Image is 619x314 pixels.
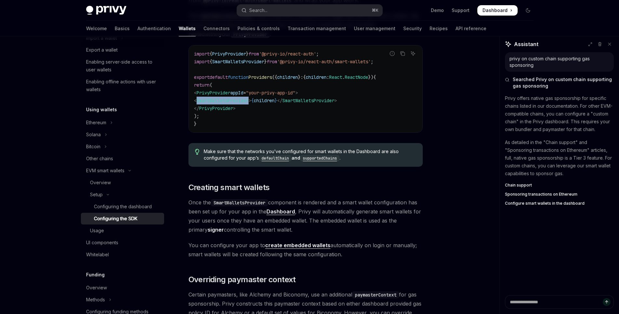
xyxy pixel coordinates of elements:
span: { [210,59,212,65]
a: Recipes [430,21,448,36]
span: function [228,74,249,80]
a: Basics [115,21,130,36]
span: { [303,74,306,80]
h5: Funding [86,271,105,279]
div: Export a wallet [86,46,118,54]
a: Security [403,21,422,36]
svg: Tip [195,149,200,155]
a: Enabling offline actions with user wallets [81,76,164,95]
a: Configuring the dashboard [81,201,164,212]
span: PrivyProvider [212,51,246,57]
div: Other chains [86,155,113,163]
div: Overview [86,284,107,292]
code: supportedChains [300,155,340,162]
div: Whitelabel [86,251,109,259]
div: Enabling server-side access to user wallets [86,58,160,74]
div: Solana [86,131,101,139]
span: return [194,82,210,88]
span: ; [371,59,373,65]
code: SmartWalletsProvider [211,199,268,206]
span: }) [368,74,373,80]
span: { [251,98,254,103]
span: children [254,98,275,103]
a: defaultChainandsupportedChains [259,155,340,161]
a: Transaction management [288,21,346,36]
span: { [373,74,376,80]
a: Authentication [137,21,171,36]
h5: Using wallets [86,106,117,114]
button: Toggle Methods section [81,294,164,306]
div: Usage [90,227,104,235]
a: Demo [431,7,444,14]
span: ReactNode [345,74,368,80]
a: create embedded wallets [265,242,330,249]
span: : [301,74,303,80]
span: SmartWalletsProvider [282,98,334,103]
button: Send message [603,298,611,306]
span: Sponsoring transactions on Ethereum [505,192,577,197]
textarea: Ask a question... [505,295,614,309]
button: Toggle Bitcoin section [81,141,164,152]
span: React [329,74,342,80]
a: API reference [456,21,486,36]
span: { [210,51,212,57]
div: Setup [90,191,103,199]
span: ⌘ K [372,8,379,13]
a: Configure smart wallets in the dashboard [505,201,614,206]
span: } [275,98,277,103]
span: = [243,90,246,96]
button: Report incorrect code [388,49,396,58]
span: > [295,90,298,96]
span: </ [194,105,199,111]
a: Dashboard [477,5,518,16]
span: children [306,74,327,80]
button: Toggle Setup section [81,189,164,200]
span: '@privy-io/react-auth' [259,51,316,57]
div: Overview [90,179,111,187]
span: "your-privy-app-id" [246,90,295,96]
a: UI components [81,237,164,248]
p: As detailed in the "Chain support" and "Sponsoring transactions on Ethereum" articles, full, nati... [505,139,614,177]
span: Dashboard [483,7,508,14]
span: Configure smart wallets in the dashboard [505,201,585,206]
p: Privy offers native gas sponsorship for specific chains listed in our documentation. For other EV... [505,94,614,133]
a: Enabling server-side access to user wallets [81,56,164,76]
span: children [277,74,298,80]
button: Toggle Solana section [81,129,164,140]
span: Overriding paymaster context [188,274,296,285]
strong: signer [208,226,224,233]
button: Searched Privy on custom chain supporting gas sponsoring [505,76,614,89]
div: Ethereum [86,119,106,127]
a: Chain support [505,183,614,188]
span: SmartWalletsProvider [212,59,264,65]
span: </ [277,98,282,103]
span: > [334,98,337,103]
span: PrivyProvider [199,105,233,111]
div: Bitcoin [86,143,100,151]
span: > [233,105,236,111]
a: Other chains [81,153,164,164]
span: Creating smart wallets [188,182,270,193]
span: import [194,59,210,65]
span: } [246,51,249,57]
span: import [194,51,210,57]
div: Configuring the dashboard [94,203,152,211]
span: Searched Privy on custom chain supporting gas sponsoring [513,76,614,89]
span: } [298,74,301,80]
button: Copy the contents from the code block [398,49,407,58]
a: Support [452,7,470,14]
span: Chain support [505,183,532,188]
a: User management [354,21,395,36]
img: dark logo [86,6,126,15]
span: export [194,74,210,80]
a: Dashboard [266,208,295,215]
span: } [194,121,197,127]
span: SmartWalletsProvider [197,98,249,103]
span: < [194,90,197,96]
button: Open search [237,5,382,16]
a: Wallets [179,21,196,36]
div: privy on custom chain supporting gas sponsoring [509,55,609,68]
span: : [327,74,329,80]
span: '@privy-io/react-auth/smart-wallets' [277,59,371,65]
span: default [210,74,228,80]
